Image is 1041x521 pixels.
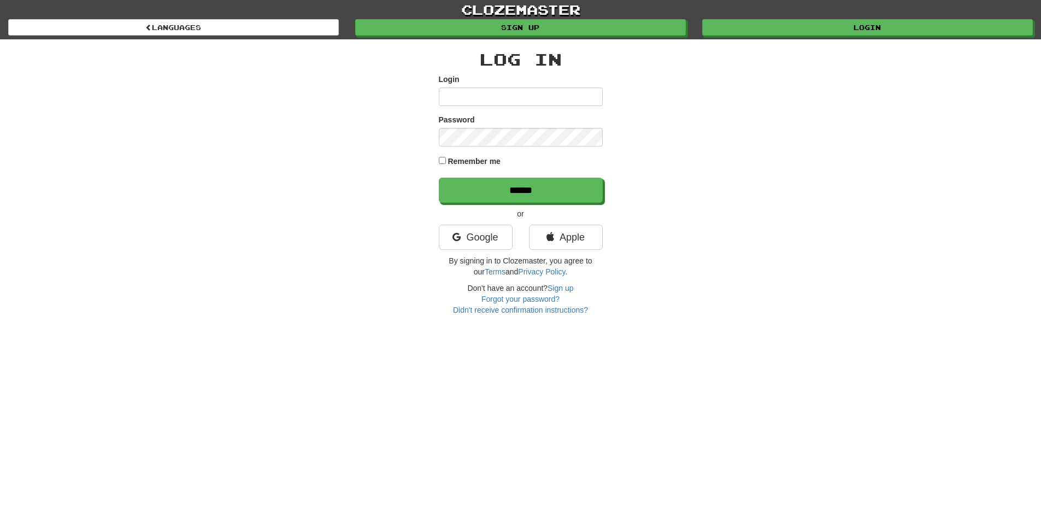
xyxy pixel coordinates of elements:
a: Terms [485,267,505,276]
a: Forgot your password? [481,295,560,303]
h2: Log In [439,50,603,68]
p: or [439,208,603,219]
a: Privacy Policy [518,267,565,276]
a: Sign up [548,284,573,292]
label: Remember me [448,156,501,167]
label: Password [439,114,475,125]
a: Apple [529,225,603,250]
a: Login [702,19,1033,36]
a: Sign up [355,19,686,36]
label: Login [439,74,460,85]
a: Google [439,225,513,250]
a: Languages [8,19,339,36]
p: By signing in to Clozemaster, you agree to our and . [439,255,603,277]
a: Didn't receive confirmation instructions? [453,306,588,314]
div: Don't have an account? [439,283,603,315]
